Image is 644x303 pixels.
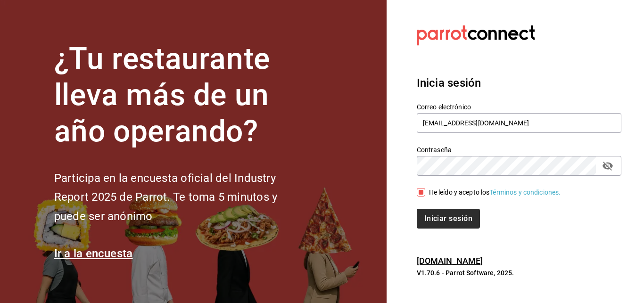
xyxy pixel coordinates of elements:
label: Contraseña [417,147,621,153]
button: passwordField [600,158,616,174]
h3: Inicia sesión [417,74,621,91]
a: [DOMAIN_NAME] [417,256,483,266]
div: He leído y acepto los [429,188,561,197]
label: Correo electrónico [417,104,621,110]
h1: ¿Tu restaurante lleva más de un año operando? [54,41,309,149]
button: Iniciar sesión [417,209,480,229]
a: Términos y condiciones. [489,188,561,196]
input: Ingresa tu correo electrónico [417,113,621,133]
p: V1.70.6 - Parrot Software, 2025. [417,268,621,278]
a: Ir a la encuesta [54,247,133,260]
h2: Participa en la encuesta oficial del Industry Report 2025 de Parrot. Te toma 5 minutos y puede se... [54,169,309,226]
